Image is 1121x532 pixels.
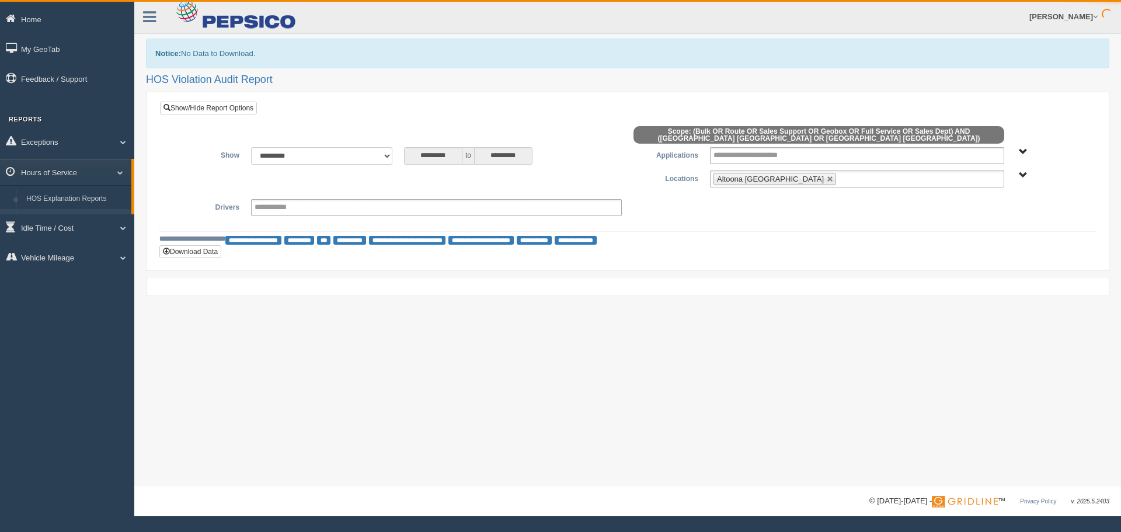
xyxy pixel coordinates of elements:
[1071,498,1109,505] span: v. 2025.5.2403
[159,245,221,258] button: Download Data
[932,496,998,507] img: Gridline
[169,147,245,161] label: Show
[717,175,824,183] span: Altoona [GEOGRAPHIC_DATA]
[146,39,1109,68] div: No Data to Download.
[21,189,131,210] a: HOS Explanation Reports
[869,495,1109,507] div: © [DATE]-[DATE] - ™
[1020,498,1056,505] a: Privacy Policy
[160,102,257,114] a: Show/Hide Report Options
[155,49,181,58] b: Notice:
[462,147,474,165] span: to
[628,171,704,185] label: Locations
[21,209,131,230] a: HOS Violation Audit Reports
[169,199,245,213] label: Drivers
[633,126,1004,144] span: Scope: (Bulk OR Route OR Sales Support OR Geobox OR Full Service OR Sales Dept) AND ([GEOGRAPHIC_...
[146,74,1109,86] h2: HOS Violation Audit Report
[628,147,704,161] label: Applications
